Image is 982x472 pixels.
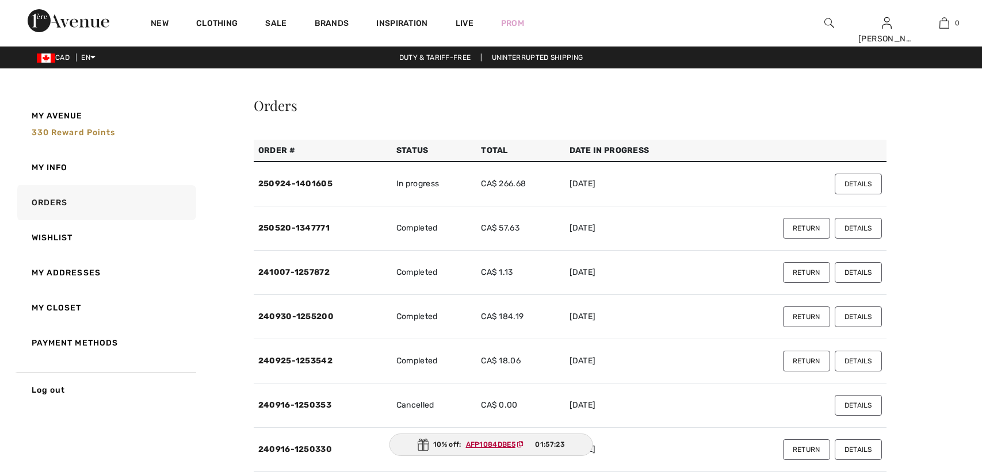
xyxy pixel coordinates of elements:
[476,251,564,295] td: CA$ 1.13
[835,395,882,416] button: Details
[15,290,196,325] a: My Closet
[501,17,524,29] a: Prom
[476,206,564,251] td: CA$ 57.63
[835,439,882,460] button: Details
[535,439,564,450] span: 01:57:23
[258,444,332,454] a: 240916-1250330
[882,16,892,30] img: My Info
[81,53,95,62] span: EN
[258,400,331,410] a: 240916-1250353
[258,356,333,366] a: 240925-1253542
[476,339,564,383] td: CA$ 18.06
[476,140,564,162] th: Total
[15,185,196,220] a: Orders
[392,383,476,428] td: Cancelled
[783,439,830,460] button: Return
[392,295,476,339] td: Completed
[476,295,564,339] td: CA$ 184.19
[476,162,564,206] td: CA$ 266.68
[476,428,564,472] td: CA$ 0.00
[15,150,196,185] a: My Info
[392,206,476,251] td: Completed
[466,440,515,448] ins: AFP1084DBE5
[835,351,882,371] button: Details
[254,140,392,162] th: Order #
[565,162,710,206] td: [DATE]
[392,428,476,472] td: Completed
[565,140,710,162] th: Date in Progress
[37,53,55,63] img: Canadian Dollar
[476,383,564,428] td: CA$ 0.00
[565,383,710,428] td: [DATE]
[824,16,834,30] img: search the website
[783,218,830,239] button: Return
[376,18,427,30] span: Inspiration
[835,262,882,283] button: Details
[783,351,830,371] button: Return
[258,312,334,321] a: 240930-1255200
[258,223,330,233] a: 250520-1347771
[258,267,330,277] a: 241007-1257872
[565,206,710,251] td: [DATE]
[392,162,476,206] td: In progress
[939,16,949,30] img: My Bag
[265,18,286,30] a: Sale
[835,174,882,194] button: Details
[565,295,710,339] td: [DATE]
[456,17,473,29] a: Live
[258,179,333,189] a: 250924-1401605
[783,262,830,283] button: Return
[858,33,915,45] div: [PERSON_NAME]
[392,140,476,162] th: Status
[835,218,882,239] button: Details
[15,325,196,360] a: Payment Methods
[151,18,169,30] a: New
[389,433,593,456] div: 10% off:
[254,98,887,112] div: Orders
[315,18,349,30] a: Brands
[565,339,710,383] td: [DATE]
[37,53,74,62] span: CAD
[15,372,196,408] a: Log out
[565,428,710,472] td: [DATE]
[565,251,710,295] td: [DATE]
[955,18,960,28] span: 0
[417,439,429,451] img: Gift.svg
[392,339,476,383] td: Completed
[32,110,83,122] span: My Avenue
[916,16,972,30] a: 0
[196,18,238,30] a: Clothing
[28,9,109,32] img: 1ère Avenue
[392,251,476,295] td: Completed
[835,306,882,327] button: Details
[783,306,830,327] button: Return
[882,17,892,28] a: Sign In
[32,128,116,137] span: 330 Reward points
[15,255,196,290] a: My Addresses
[15,220,196,255] a: Wishlist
